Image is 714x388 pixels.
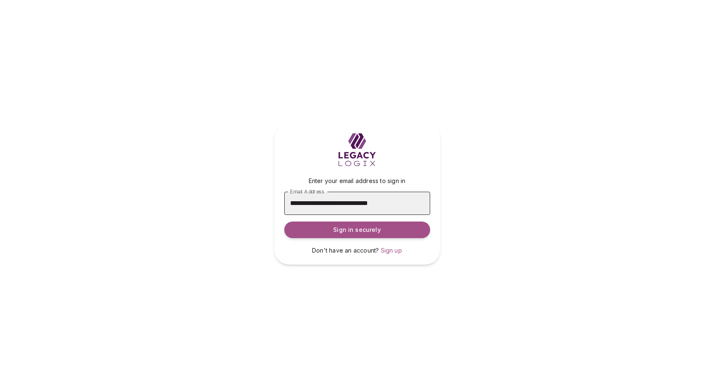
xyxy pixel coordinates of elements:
[333,226,380,234] span: Sign in securely
[309,177,406,184] span: Enter your email address to sign in
[290,188,324,195] span: Email Address
[381,246,402,255] a: Sign up
[312,247,379,254] span: Don't have an account?
[381,247,402,254] span: Sign up
[284,222,430,238] button: Sign in securely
